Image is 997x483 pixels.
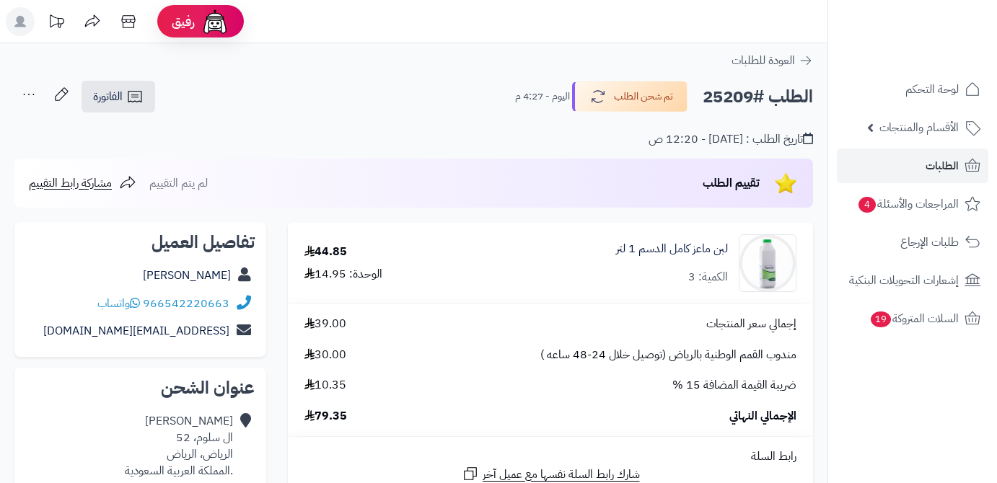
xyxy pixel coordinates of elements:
[82,81,155,112] a: الفاتورة
[125,413,233,479] div: [PERSON_NAME] ال سلوم، 52 الرياض، الرياض .المملكة العربية السعودية
[294,448,807,465] div: رابط السلة
[26,379,255,396] h2: عنوان الشحن
[540,347,796,363] span: مندوب القمم الوطنية بالرياض (توصيل خلال 24-48 ساعه )
[143,267,231,284] a: [PERSON_NAME]
[899,11,983,41] img: logo-2.png
[483,466,640,483] span: شارك رابط السلة نفسها مع عميل آخر
[688,269,728,285] div: الكمية: 3
[143,295,229,312] a: 966542220663
[672,377,796,394] span: ضريبة القيمة المضافة 15 %
[38,7,74,40] a: تحديثات المنصة
[837,187,988,221] a: المراجعات والأسئلة4
[837,149,988,183] a: الطلبات
[93,88,123,105] span: الفاتورة
[572,81,688,112] button: تم شحن الطلب
[43,322,229,340] a: [EMAIL_ADDRESS][DOMAIN_NAME]
[304,377,346,394] span: 10.35
[304,408,347,425] span: 79.35
[837,72,988,107] a: لوحة التحكم
[837,225,988,260] a: طلبات الإرجاع
[870,311,892,327] span: 19
[29,174,112,192] span: مشاركة رابط التقييم
[304,347,346,363] span: 30.00
[879,118,959,138] span: الأقسام والمنتجات
[869,309,959,329] span: السلات المتروكة
[900,232,959,252] span: طلبات الإرجاع
[304,266,382,283] div: الوحدة: 14.95
[149,174,208,192] span: لم يتم التقييم
[97,295,140,312] a: واتساب
[905,79,959,99] span: لوحة التحكم
[857,194,959,214] span: المراجعات والأسئلة
[732,52,795,69] span: العودة للطلبات
[304,316,346,332] span: 39.00
[462,465,640,483] a: شارك رابط السلة نفسها مع عميل آخر
[616,241,728,257] a: لبن ماعز كامل الدسم 1 لتر
[649,131,813,148] div: تاريخ الطلب : [DATE] - 12:20 ص
[837,263,988,298] a: إشعارات التحويلات البنكية
[29,174,136,192] a: مشاركة رابط التقييم
[732,52,813,69] a: العودة للطلبات
[703,174,760,192] span: تقييم الطلب
[837,301,988,336] a: السلات المتروكة19
[26,234,255,251] h2: تفاصيل العميل
[706,316,796,332] span: إجمالي سعر المنتجات
[729,408,796,425] span: الإجمالي النهائي
[201,7,229,36] img: ai-face.png
[849,270,959,291] span: إشعارات التحويلات البنكية
[172,13,195,30] span: رفيق
[703,82,813,112] h2: الطلب #25209
[304,244,347,260] div: 44.85
[858,196,877,213] span: 4
[926,156,959,176] span: الطلبات
[515,89,570,104] small: اليوم - 4:27 م
[739,234,796,292] img: 1692789289-28-90x90.jpg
